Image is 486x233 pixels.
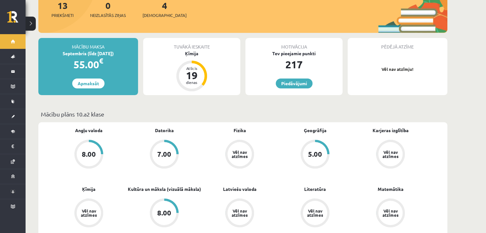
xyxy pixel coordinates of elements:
[99,56,103,65] span: €
[353,140,428,170] a: Vēl nav atzīmes
[231,209,249,217] div: Vēl nav atzīmes
[348,38,447,50] div: Pēdējā atzīme
[245,50,343,57] div: Tev pieejamie punkti
[51,140,127,170] a: 8.00
[373,127,409,134] a: Karjeras izglītība
[127,199,202,229] a: 8.00
[223,186,257,192] a: Latviešu valoda
[276,79,312,88] a: Piedāvājumi
[157,151,171,158] div: 7.00
[382,209,399,217] div: Vēl nav atzīmes
[231,150,249,158] div: Vēl nav atzīmes
[353,199,428,229] a: Vēl nav atzīmes
[143,50,240,92] a: Ķīmija Atlicis 19 dienas
[157,209,171,216] div: 8.00
[277,199,353,229] a: Vēl nav atzīmes
[182,66,201,70] div: Atlicis
[80,209,98,217] div: Vēl nav atzīmes
[38,50,138,57] div: Septembris (līdz [DATE])
[51,199,127,229] a: Vēl nav atzīmes
[127,140,202,170] a: 7.00
[351,66,444,72] p: Vēl nav atzīmju!
[7,11,26,27] a: Rīgas 1. Tālmācības vidusskola
[143,38,240,50] div: Tuvākā ieskaite
[72,79,104,88] a: Apmaksāt
[304,127,327,134] a: Ģeogrāfija
[82,186,96,192] a: Ķīmija
[143,12,187,19] span: [DEMOGRAPHIC_DATA]
[277,140,353,170] a: 5.00
[41,110,445,118] p: Mācību plāns 10.a2 klase
[382,150,399,158] div: Vēl nav atzīmes
[304,186,326,192] a: Literatūra
[234,127,246,134] a: Fizika
[378,186,404,192] a: Matemātika
[75,127,103,134] a: Angļu valoda
[38,57,138,72] div: 55.00
[306,209,324,217] div: Vēl nav atzīmes
[90,12,126,19] span: Neizlasītās ziņas
[82,151,96,158] div: 8.00
[128,186,201,192] a: Kultūra un māksla (vizuālā māksla)
[182,80,201,84] div: dienas
[245,38,343,50] div: Motivācija
[182,70,201,80] div: 19
[155,127,174,134] a: Datorika
[38,38,138,50] div: Mācību maksa
[202,140,277,170] a: Vēl nav atzīmes
[245,57,343,72] div: 217
[308,151,322,158] div: 5.00
[51,12,73,19] span: Priekšmeti
[143,50,240,57] div: Ķīmija
[202,199,277,229] a: Vēl nav atzīmes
